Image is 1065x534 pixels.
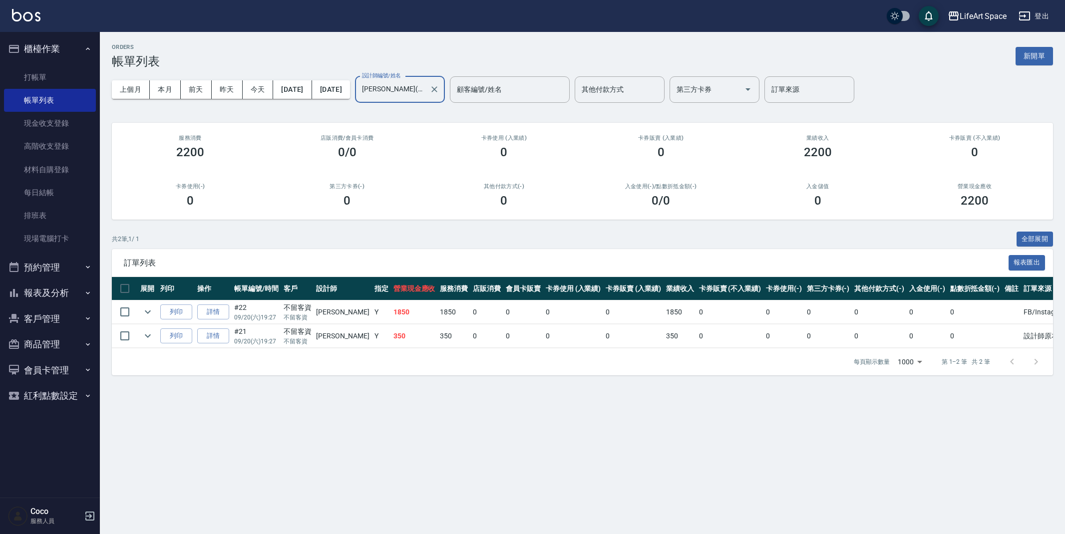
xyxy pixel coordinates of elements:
h2: 卡券販賣 (不入業績) [908,135,1041,141]
a: 現金收支登錄 [4,112,96,135]
label: 設計師編號/姓名 [362,72,401,79]
th: 會員卡販賣 [503,277,543,300]
h3: 0 /0 [652,194,670,208]
td: 1850 [437,300,470,324]
p: 09/20 (六) 19:27 [234,313,279,322]
td: [PERSON_NAME] [314,324,371,348]
p: 不留客資 [284,313,312,322]
button: [DATE] [312,80,350,99]
th: 指定 [372,277,391,300]
a: 排班表 [4,204,96,227]
th: 卡券販賣 (不入業績) [697,277,763,300]
button: 全部展開 [1017,232,1054,247]
h2: 卡券使用(-) [124,183,257,190]
h5: Coco [30,507,81,517]
th: 備註 [1002,277,1021,300]
p: 每頁顯示數量 [854,357,890,366]
button: 預約管理 [4,255,96,280]
button: 列印 [160,328,192,344]
button: expand row [140,328,155,343]
button: 報表及分析 [4,280,96,306]
a: 打帳單 [4,66,96,89]
td: 0 [852,324,907,348]
td: [PERSON_NAME] [314,300,371,324]
h3: 2200 [176,145,204,159]
a: 每日結帳 [4,181,96,204]
button: 報表匯出 [1009,255,1046,270]
button: LifeArt Space [944,6,1011,26]
button: 上個月 [112,80,150,99]
a: 材料自購登錄 [4,158,96,181]
th: 其他付款方式(-) [852,277,907,300]
img: Person [8,506,28,526]
th: 卡券使用 (入業績) [543,277,604,300]
h2: 店販消費 /會員卡消費 [281,135,413,141]
th: 入金使用(-) [907,277,948,300]
td: 0 [603,300,664,324]
a: 報表匯出 [1009,258,1046,267]
td: 0 [804,324,852,348]
td: 0 [852,300,907,324]
th: 營業現金應收 [391,277,438,300]
button: save [919,6,939,26]
div: 1000 [894,348,926,375]
button: 本月 [150,80,181,99]
a: 詳情 [197,328,229,344]
td: 0 [763,324,804,348]
button: [DATE] [273,80,312,99]
h3: 0 [500,194,507,208]
td: 350 [437,324,470,348]
button: expand row [140,304,155,319]
td: 0 [470,324,503,348]
button: Open [740,81,756,97]
td: 0 [543,324,604,348]
h3: 2200 [961,194,989,208]
h3: 0 [187,194,194,208]
th: 店販消費 [470,277,503,300]
button: 商品管理 [4,331,96,357]
h3: 0 [814,194,821,208]
p: 服務人員 [30,517,81,526]
td: #21 [232,324,281,348]
a: 帳單列表 [4,89,96,112]
h3: 0 [658,145,665,159]
button: 前天 [181,80,212,99]
td: 0 [697,324,763,348]
h2: 入金使用(-) /點數折抵金額(-) [594,183,727,190]
h2: 入金儲值 [751,183,884,190]
h2: 卡券販賣 (入業績) [594,135,727,141]
button: 客戶管理 [4,306,96,332]
a: 現場電腦打卡 [4,227,96,250]
h2: 第三方卡券(-) [281,183,413,190]
h3: 帳單列表 [112,54,160,68]
td: 0 [470,300,503,324]
h3: 0 [971,145,978,159]
p: 09/20 (六) 19:27 [234,337,279,346]
span: 訂單列表 [124,258,1009,268]
th: 列印 [158,277,195,300]
th: 設計師 [314,277,371,300]
td: Y [372,300,391,324]
th: 第三方卡券(-) [804,277,852,300]
button: Clear [427,82,441,96]
p: 第 1–2 筆 共 2 筆 [942,357,990,366]
h3: 0 [500,145,507,159]
th: 點數折抵金額(-) [948,277,1003,300]
div: 不留客資 [284,326,312,337]
td: 1850 [391,300,438,324]
th: 卡券使用(-) [763,277,804,300]
td: 0 [907,324,948,348]
button: 今天 [243,80,274,99]
button: 櫃檯作業 [4,36,96,62]
td: 0 [543,300,604,324]
td: 0 [697,300,763,324]
td: 0 [763,300,804,324]
h3: 0/0 [338,145,356,159]
td: Y [372,324,391,348]
button: 會員卡管理 [4,357,96,383]
td: 0 [948,300,1003,324]
button: 新開單 [1016,47,1053,65]
td: 0 [804,300,852,324]
td: 0 [503,324,543,348]
th: 卡券販賣 (入業績) [603,277,664,300]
